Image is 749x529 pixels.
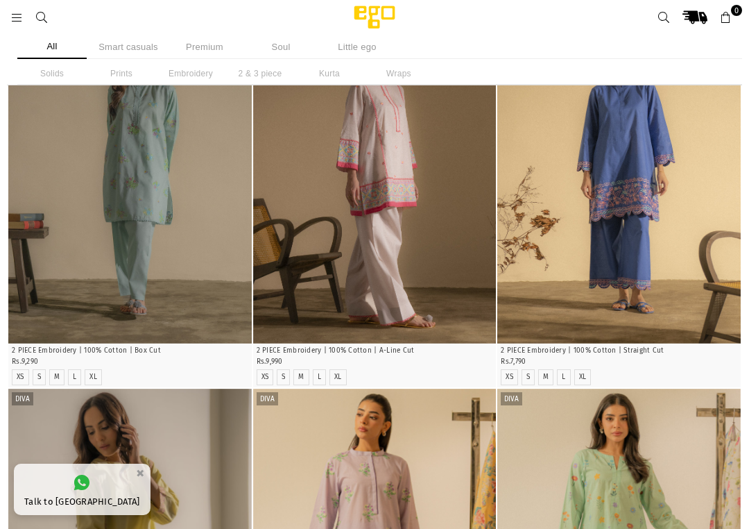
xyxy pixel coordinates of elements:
[334,373,342,382] label: XL
[501,346,737,356] p: 2 PIECE Embroidery | 100% Cotton | Straight Cut
[526,373,530,382] label: S
[257,346,493,356] p: 2 PIECE Embroidery | 100% Cotton | A-Line Cut
[29,12,54,22] a: Search
[562,373,565,382] label: L
[17,35,87,59] li: All
[261,373,269,382] label: XS
[731,5,742,16] span: 0
[318,373,321,382] label: L
[501,392,522,405] label: Diva
[156,62,225,85] li: Embroidery
[295,62,364,85] li: Kurta
[170,35,239,59] li: Premium
[12,358,38,366] span: Rs.9,290
[132,462,148,485] button: ×
[257,358,283,366] span: Rs.9,990
[54,373,60,382] label: M
[714,5,739,30] a: 0
[89,373,97,382] label: XL
[506,373,513,382] label: XS
[257,392,278,405] label: Diva
[17,373,24,382] label: XS
[12,346,248,356] p: 2 PIECE Embroidery | 100% Cotton | Box Cut
[87,62,156,85] li: Prints
[225,62,295,85] li: 2 & 3 piece
[17,62,87,85] li: Solids
[94,35,163,59] li: Smart casuals
[37,373,41,382] label: S
[579,373,587,382] label: XL
[651,5,676,30] a: Search
[282,373,285,382] label: S
[316,3,433,31] img: Ego
[501,358,526,366] span: Rs.7,790
[73,373,76,382] label: L
[322,35,392,59] li: Little ego
[246,35,316,59] li: Soul
[14,464,150,515] a: Talk to [GEOGRAPHIC_DATA]
[364,62,433,85] li: Wraps
[543,373,549,382] label: M
[12,392,33,405] label: Diva
[4,12,29,22] a: Menu
[298,373,304,382] label: M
